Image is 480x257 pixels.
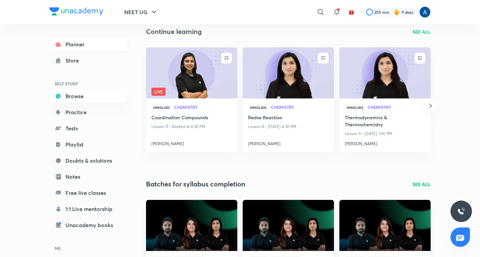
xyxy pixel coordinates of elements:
h2: Batches for syllabus completion [146,179,245,189]
button: NEET UG [120,5,162,19]
a: Practice [49,105,127,119]
span: Chemistry [271,105,329,109]
h2: Continue learning [146,27,202,37]
span: Chemistry [368,105,425,109]
a: Chemistry [271,105,329,110]
a: SEE ALL [413,181,431,188]
a: [PERSON_NAME] [248,138,329,147]
img: streak [393,9,400,15]
a: Notes [49,170,127,183]
a: new-thumbnail [339,47,431,98]
img: new-thumbnail [145,47,238,99]
a: [PERSON_NAME] [345,138,425,147]
a: Chemistry [174,105,232,110]
a: Company Logo [49,7,103,17]
a: [PERSON_NAME] [151,138,232,147]
h6: ME [49,243,127,254]
a: Doubts & solutions [49,154,127,167]
a: Coordination Compounds [151,114,232,122]
span: Live [151,88,165,96]
a: Unacademy books [49,218,127,232]
a: Redox Reaction [248,114,329,122]
a: Chemistry [368,105,425,110]
a: new-thumbnail [243,47,334,98]
a: new-thumbnailLive [146,47,237,98]
img: new-thumbnail [338,47,431,99]
div: Store [65,56,83,65]
p: Lesson 9 • [DATE] 1:45 PM [345,129,425,138]
p: Lesson 11 • Started at 4:30 PM [151,122,232,131]
span: Chemistry [174,105,232,109]
a: Browse [49,89,127,103]
a: Free live classes [49,186,127,200]
span: Hinglish [248,104,268,111]
img: Thumbnail [242,199,335,251]
button: avatar [346,7,357,17]
p: Lesson 8 • [DATE] 4:30 PM [248,122,329,131]
a: Store [49,54,127,67]
a: Tests [49,122,127,135]
img: Anees Ahmed [419,6,431,18]
a: Thermodynamics & Thermochemistry [345,114,425,129]
img: avatar [348,9,354,15]
img: Thumbnail [145,199,238,251]
a: Playlist [49,138,127,151]
span: Hinglish [345,104,365,111]
img: Company Logo [49,7,103,15]
a: SEE ALL [413,28,431,35]
a: 1:1 Live mentorship [49,202,127,216]
img: new-thumbnail [242,47,335,99]
img: Thumbnail [338,199,431,251]
span: Hinglish [151,104,172,111]
h6: SELF STUDY [49,78,127,89]
a: Planner [49,38,127,51]
img: ttu [457,207,465,215]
